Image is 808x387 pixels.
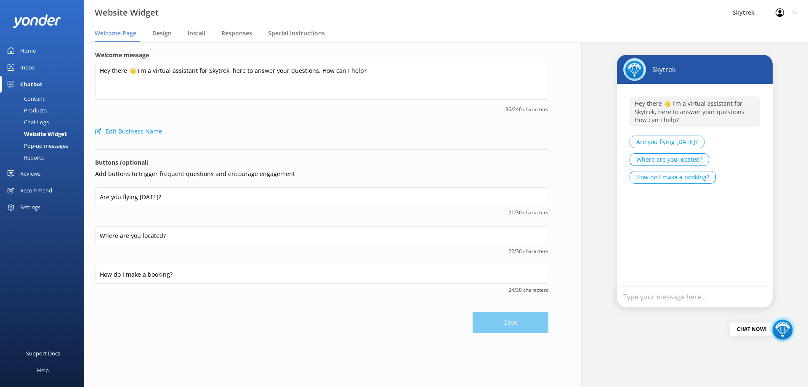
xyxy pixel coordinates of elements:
[95,169,548,179] p: Add buttons to trigger frequent questions and encourage engagement
[95,123,162,140] button: Edit Business Name
[95,247,548,255] span: 22/30 characters
[95,105,548,113] span: 96/240 characters
[268,29,325,37] span: Special Instructions
[95,158,548,167] p: Buttons (optional)
[5,128,84,140] a: Website Widget
[630,136,704,148] button: Are you flying [DATE]?
[20,165,40,182] div: Reviews
[20,42,36,59] div: Home
[20,199,40,216] div: Settings
[221,29,252,37] span: Responses
[630,96,760,127] p: Hey there 👋 I'm a virtual assistant for Skytrek, here to answer your questions. How can I help?
[623,58,646,81] img: 605-1733366698.png
[95,6,159,19] h3: Website Widget
[20,59,35,76] div: Inbox
[95,265,548,284] input: Button 3 (optional)
[5,152,44,163] div: Reports
[95,226,548,245] input: Button 2 (optional)
[617,287,773,307] div: Type your message here...
[5,93,45,104] div: Content
[5,104,47,116] div: Products
[5,93,84,104] a: Content
[5,116,49,128] div: Chat Logs
[730,323,773,336] div: Chat now!
[630,153,709,166] button: Where are you located?
[770,317,795,342] img: 605-1733366698.png
[5,128,67,140] div: Website Widget
[95,208,548,216] span: 21/30 characters
[95,51,548,60] label: Welcome message
[5,104,84,116] a: Products
[26,345,60,362] div: Support Docs
[95,62,548,100] textarea: Hey there 👋 I'm a virtual assistant for Skytrek, here to answer your questions. How can I help?
[37,362,49,379] div: Help
[20,76,43,93] div: Chatbot
[5,152,84,163] a: Reports
[5,140,84,152] a: Pop-up messages
[95,29,136,37] span: Welcome Page
[13,14,61,28] img: yonder-white-logo.png
[5,140,68,152] div: Pop-up messages
[95,187,548,206] input: Button 1 (optional)
[646,65,675,74] p: Skytrek
[5,116,84,128] a: Chat Logs
[152,29,172,37] span: Design
[188,29,205,37] span: Install
[20,182,52,199] div: Recommend
[95,286,548,294] span: 24/30 characters
[630,171,716,184] button: How do I make a booking?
